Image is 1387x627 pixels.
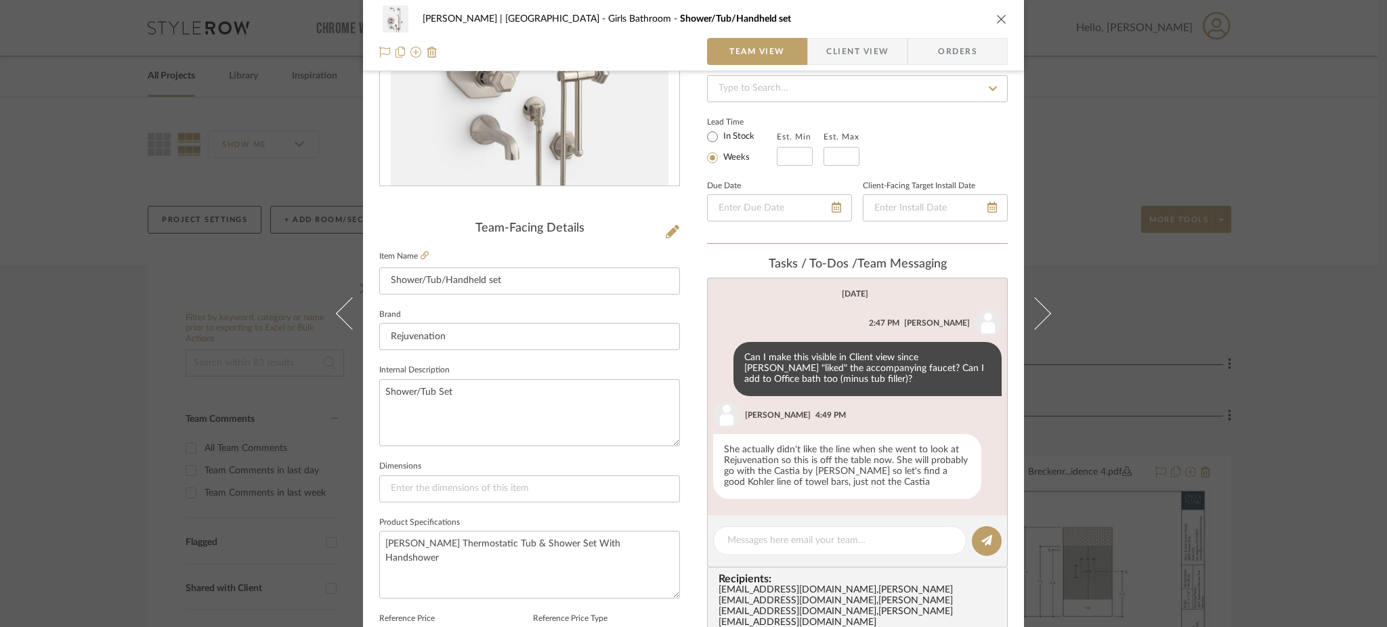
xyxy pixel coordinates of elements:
label: Due Date [707,183,741,190]
label: Est. Max [824,132,859,142]
div: [DATE] [842,289,868,299]
label: In Stock [721,131,754,143]
div: 2:47 PM [869,317,899,329]
span: Girls Bathroom [608,14,680,24]
span: Orders [923,38,992,65]
div: [PERSON_NAME] [745,409,811,421]
label: Est. Min [777,132,811,142]
label: Product Specifications [379,519,460,526]
label: Dimensions [379,463,421,470]
input: Enter Install Date [863,194,1008,221]
span: Team View [729,38,785,65]
img: Remove from project [427,47,438,58]
span: Client View [826,38,889,65]
span: Tasks / To-Dos / [769,258,857,270]
div: Team-Facing Details [379,221,680,236]
label: Reference Price Type [533,615,607,622]
input: Enter Brand [379,323,680,350]
div: 4:49 PM [815,409,846,421]
mat-radio-group: Select item type [707,128,777,166]
input: Type to Search… [707,75,1008,102]
input: Enter the dimensions of this item [379,475,680,502]
div: Can I make this visible in Client view since [PERSON_NAME] "liked" the accompanying faucet? Can I... [733,342,1002,396]
img: user_avatar.png [975,309,1002,337]
span: [PERSON_NAME] | [GEOGRAPHIC_DATA] [423,14,608,24]
label: Lead Time [707,116,777,128]
label: Reference Price [379,615,435,622]
img: 8f6bde88-0012-412a-a2d9-36e4951d5f3f_48x40.jpg [379,5,412,33]
div: She actually didn't like the line when she went to look at Rejuvenation so this is off the table ... [713,434,981,499]
span: Recipients: [719,573,1002,585]
label: Item Name [379,251,429,262]
label: Client-Facing Target Install Date [863,183,975,190]
img: user_avatar.png [713,402,740,429]
label: Internal Description [379,367,450,374]
button: close [996,13,1008,25]
label: Weeks [721,152,750,164]
input: Enter Item Name [379,267,680,295]
div: team Messaging [707,257,1008,272]
div: [PERSON_NAME] [904,317,970,329]
input: Enter Due Date [707,194,852,221]
span: Shower/Tub/Handheld set [680,14,791,24]
label: Brand [379,311,401,318]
